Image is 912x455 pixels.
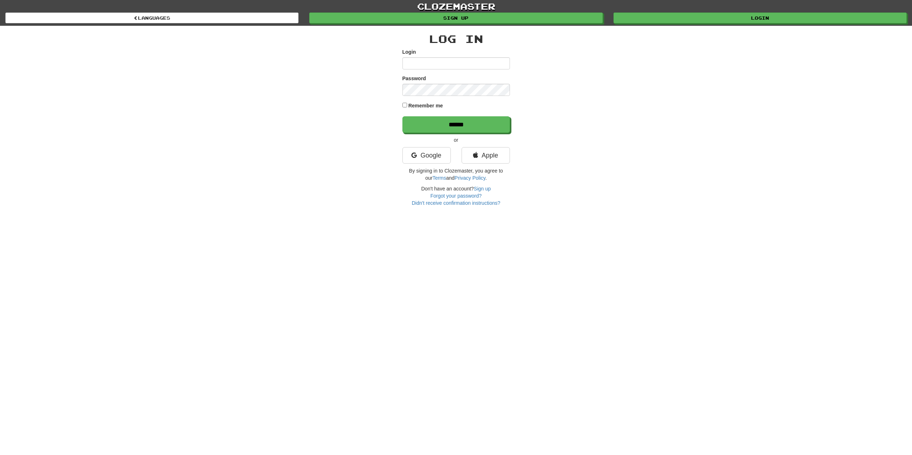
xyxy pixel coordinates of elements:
label: Remember me [408,102,443,109]
a: Sign up [474,186,491,192]
div: Don't have an account? [402,185,510,207]
a: Languages [5,13,299,23]
label: Login [402,48,416,55]
p: By signing in to Clozemaster, you agree to our and . [402,167,510,181]
a: Terms [433,175,446,181]
h2: Log In [402,33,510,45]
a: Privacy Policy [454,175,485,181]
a: Forgot your password? [430,193,482,199]
a: Apple [462,147,510,164]
a: Didn't receive confirmation instructions? [412,200,500,206]
a: Login [613,13,907,23]
p: or [402,136,510,144]
a: Google [402,147,451,164]
a: Sign up [309,13,602,23]
label: Password [402,75,426,82]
